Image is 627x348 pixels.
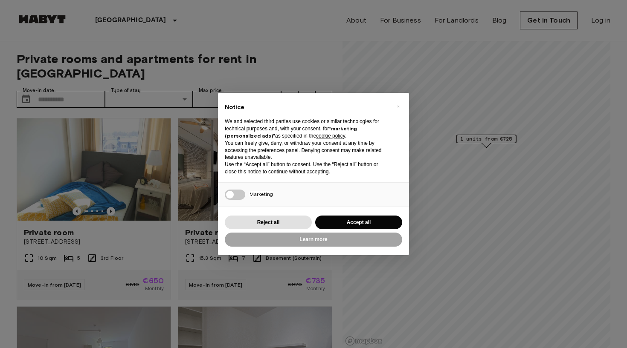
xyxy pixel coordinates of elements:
[225,233,402,247] button: Learn more
[315,216,402,230] button: Accept all
[225,140,389,161] p: You can freely give, deny, or withdraw your consent at any time by accessing the preferences pane...
[250,191,273,197] span: Marketing
[225,125,357,139] strong: “marketing (personalized ads)”
[391,100,405,113] button: Close this notice
[225,118,389,139] p: We and selected third parties use cookies or similar technologies for technical purposes and, wit...
[316,133,345,139] a: cookie policy
[225,216,312,230] button: Reject all
[225,103,389,112] h2: Notice
[225,161,389,175] p: Use the “Accept all” button to consent. Use the “Reject all” button or close this notice to conti...
[397,101,400,112] span: ×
